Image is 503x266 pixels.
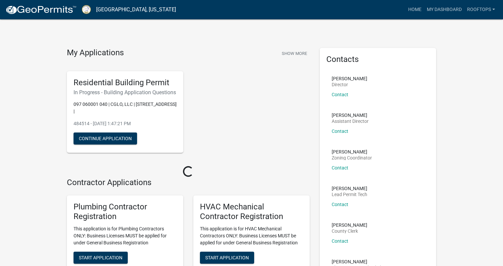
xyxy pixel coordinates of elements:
p: [PERSON_NAME] [332,186,367,191]
span: Start Application [79,255,122,260]
p: This application is for Plumbing Contractors ONLY: Business Licenses MUST be applied for under Ge... [74,225,177,246]
a: Contact [332,92,348,97]
a: My Dashboard [424,3,464,16]
p: Zoning Coordinator [332,155,372,160]
h4: Contractor Applications [67,178,310,187]
p: Director [332,82,367,87]
p: [PERSON_NAME] [332,76,367,81]
p: [PERSON_NAME] [332,113,369,118]
a: Home [406,3,424,16]
button: Continue Application [74,133,137,144]
a: Contact [332,165,348,170]
h5: HVAC Mechanical Contractor Registration [200,202,303,221]
a: Contact [332,129,348,134]
p: [PERSON_NAME] [332,223,367,227]
img: Putnam County, Georgia [82,5,91,14]
button: Show More [279,48,310,59]
a: Contact [332,238,348,244]
p: Lead Permit Tech [332,192,367,197]
p: 097 060001 040 | CGLO, LLC | [STREET_ADDRESS] | [74,101,177,115]
p: County Clerk [332,229,367,233]
h5: Residential Building Permit [74,78,177,88]
p: [PERSON_NAME] [332,259,382,264]
a: Contact [332,202,348,207]
p: This application is for HVAC Mechanical Contractors ONLY: Business Licenses MUST be applied for u... [200,225,303,246]
span: Start Application [205,255,249,260]
h5: Plumbing Contractor Registration [74,202,177,221]
h5: Contacts [326,55,429,64]
p: Assistant Director [332,119,369,124]
p: 484514 - [DATE] 1:47:21 PM [74,120,177,127]
h4: My Applications [67,48,124,58]
p: [PERSON_NAME] [332,149,372,154]
button: Start Application [74,252,128,264]
button: Start Application [200,252,254,264]
a: Rooftops [464,3,498,16]
h6: In Progress - Building Application Questions [74,89,177,96]
a: [GEOGRAPHIC_DATA], [US_STATE] [96,4,176,15]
